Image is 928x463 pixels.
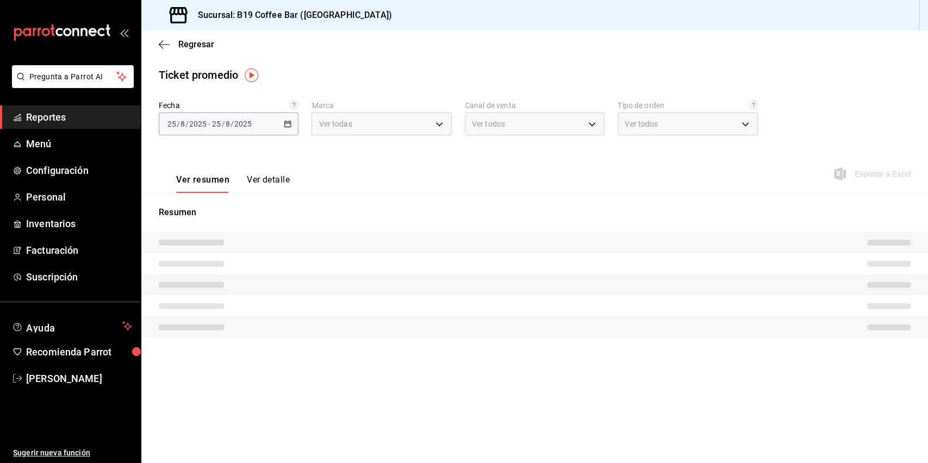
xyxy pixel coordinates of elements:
[208,120,210,128] span: -
[26,190,132,204] span: Personal
[247,174,290,193] button: Ver detalle
[472,118,505,129] span: Ver todos
[26,136,132,151] span: Menú
[26,243,132,258] span: Facturación
[26,216,132,231] span: Inventarios
[159,102,298,109] label: Fecha
[159,39,214,49] button: Regresar
[120,28,128,37] button: open_drawer_menu
[185,120,189,128] span: /
[26,270,132,284] span: Suscripción
[180,120,185,128] input: --
[312,102,451,109] label: Marca
[465,102,605,109] label: Canal de venta
[225,120,231,128] input: --
[234,120,252,128] input: ----
[8,79,134,90] a: Pregunta a Parrot AI
[189,120,207,128] input: ----
[159,67,238,83] div: Ticket promedio
[26,163,132,178] span: Configuración
[176,174,290,193] div: navigation tabs
[231,120,234,128] span: /
[221,120,225,128] span: /
[176,174,229,193] button: Ver resumen
[159,206,911,219] p: Resumen
[211,120,221,128] input: --
[625,118,658,129] span: Ver todos
[26,110,132,124] span: Reportes
[618,102,757,109] label: Tipo de orden
[29,71,117,83] span: Pregunta a Parrot AI
[245,68,258,82] img: Tooltip marker
[167,120,177,128] input: --
[26,371,132,386] span: [PERSON_NAME]
[26,345,132,359] span: Recomienda Parrot
[178,39,214,49] span: Regresar
[13,447,132,459] span: Sugerir nueva función
[749,101,758,109] svg: Todas las órdenes contabilizan 1 comensal a excepción de órdenes de mesa con comensales obligator...
[290,101,298,109] svg: Información delimitada a máximo 62 días.
[12,65,134,88] button: Pregunta a Parrot AI
[319,118,352,129] span: Ver todas
[177,120,180,128] span: /
[189,9,392,22] h3: Sucursal: B19 Coffee Bar ([GEOGRAPHIC_DATA])
[26,320,118,333] span: Ayuda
